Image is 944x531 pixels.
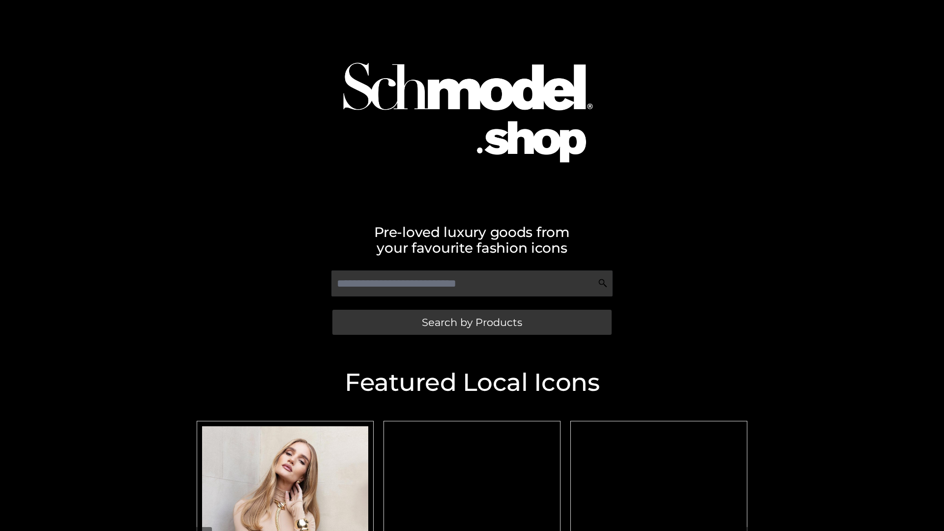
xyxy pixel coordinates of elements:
a: Search by Products [332,310,612,335]
h2: Featured Local Icons​ [192,370,752,395]
span: Search by Products [422,317,522,327]
img: Search Icon [598,278,608,288]
h2: Pre-loved luxury goods from your favourite fashion icons [192,224,752,256]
